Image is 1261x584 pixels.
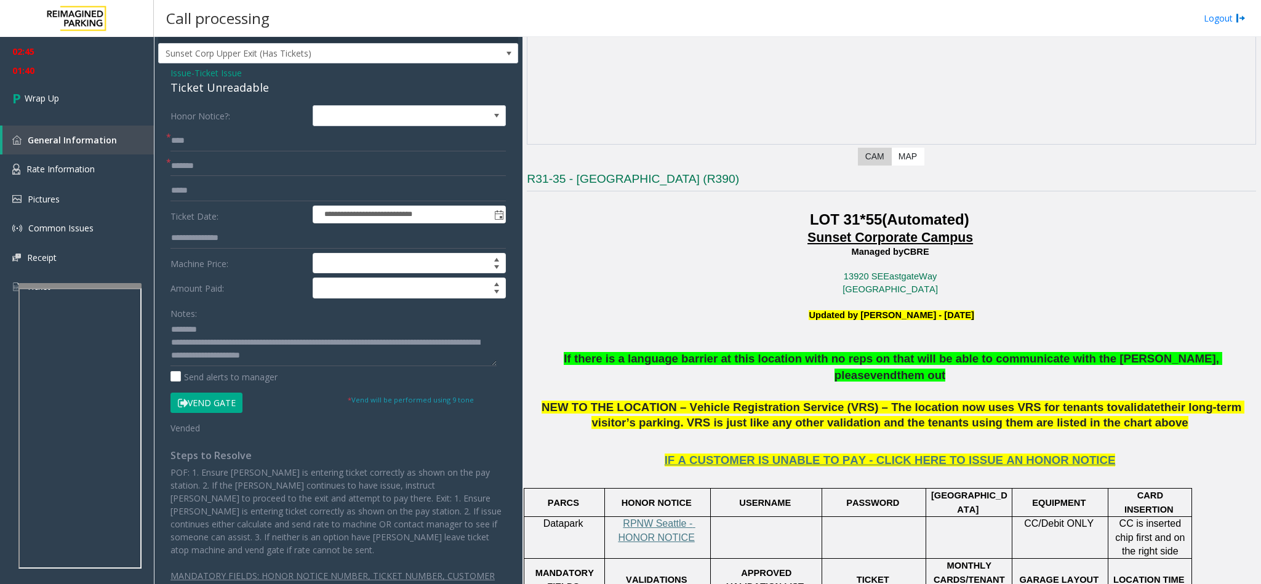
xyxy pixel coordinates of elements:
[170,393,242,414] button: Vend Gate
[28,222,94,234] span: Common Issues
[622,498,692,508] span: HONOR NOTICE
[167,206,310,224] label: Ticket Date:
[564,352,1222,382] span: If there is a language barrier at this location with no reps on that will be able to communicate ...
[903,247,929,257] span: CBRE
[167,253,310,274] label: Machine Price:
[12,281,20,292] img: 'icon'
[1236,12,1246,25] img: logout
[919,271,937,281] a: Way
[1024,518,1094,529] span: CC/Debit ONLY
[843,284,938,294] a: [GEOGRAPHIC_DATA]
[191,67,242,79] span: -
[170,370,278,383] label: Send alerts to manager
[897,369,946,382] span: them out
[1118,401,1160,414] span: validate
[12,195,22,203] img: 'icon'
[548,498,579,508] span: PARCS
[170,66,191,79] span: Issue
[618,519,695,542] a: RPNW Seattle - HONOR NOTICE
[809,310,974,320] b: Updated by [PERSON_NAME] - [DATE]
[870,369,897,382] span: vend
[543,518,583,529] span: Datapark
[159,44,446,63] span: Sunset Corp Upper Exit (Has Tickets)
[170,466,506,556] p: POF: 1. Ensure [PERSON_NAME] is entering ticket correctly as shown on the pay station. 2. If the ...
[844,271,883,281] a: 13920 SE
[170,570,495,582] u: MANDATORY FIELDS: HONOR NOTICE NUMBER, TICKET NUMBER, CUSTOMER
[25,92,59,105] span: Wrap Up
[891,148,924,166] label: Map
[1124,490,1174,514] span: CARD INSERTION
[194,66,242,79] span: Ticket Issue
[488,278,505,288] span: Increase value
[26,163,95,175] span: Rate Information
[12,223,22,233] img: 'icon'
[846,498,899,508] span: PASSWORD
[488,263,505,273] span: Decrease value
[12,135,22,145] img: 'icon'
[170,79,506,96] div: Ticket Unreadable
[28,193,60,205] span: Pictures
[170,303,197,320] label: Notes:
[931,490,1007,514] span: [GEOGRAPHIC_DATA]
[160,3,276,33] h3: Call processing
[527,171,1256,191] h3: R31-35 - [GEOGRAPHIC_DATA] (R390)
[170,422,200,434] span: Vended
[167,278,310,298] label: Amount Paid:
[28,134,117,146] span: General Information
[348,395,474,404] small: Vend will be performed using 9 tone
[12,254,21,262] img: 'icon'
[852,247,904,257] span: Managed by
[492,206,505,223] span: Toggle popup
[810,211,882,228] span: LOT 31*55
[1204,12,1246,25] a: Logout
[1115,518,1187,556] span: CC is inserted chip first and on the right side
[807,230,973,245] span: Sunset Corporate Campus
[12,164,20,175] img: 'icon'
[488,254,505,263] span: Increase value
[488,288,505,298] span: Decrease value
[618,518,695,542] span: RPNW Seattle - HONOR NOTICE
[882,211,969,228] span: (Automated)
[739,498,791,508] span: USERNAME
[665,454,1116,466] span: IF A CUSTOMER IS UNABLE TO PAY - CLICK HERE TO ISSUE AN HONOR NOTICE
[26,281,50,292] span: Ticket
[2,126,154,154] a: General Information
[883,271,919,281] a: Eastgate
[858,148,892,166] label: CAM
[27,252,57,263] span: Receipt
[167,105,310,126] label: Honor Notice?:
[542,401,1118,414] span: NEW TO THE LOCATION – Vehicle Registration Service (VRS) – The location now uses VRS for tenants to
[665,456,1116,466] a: IF A CUSTOMER IS UNABLE TO PAY - CLICK HERE TO ISSUE AN HONOR NOTICE
[170,450,506,462] h4: Steps to Resolve
[1032,498,1086,508] span: EQUIPMENT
